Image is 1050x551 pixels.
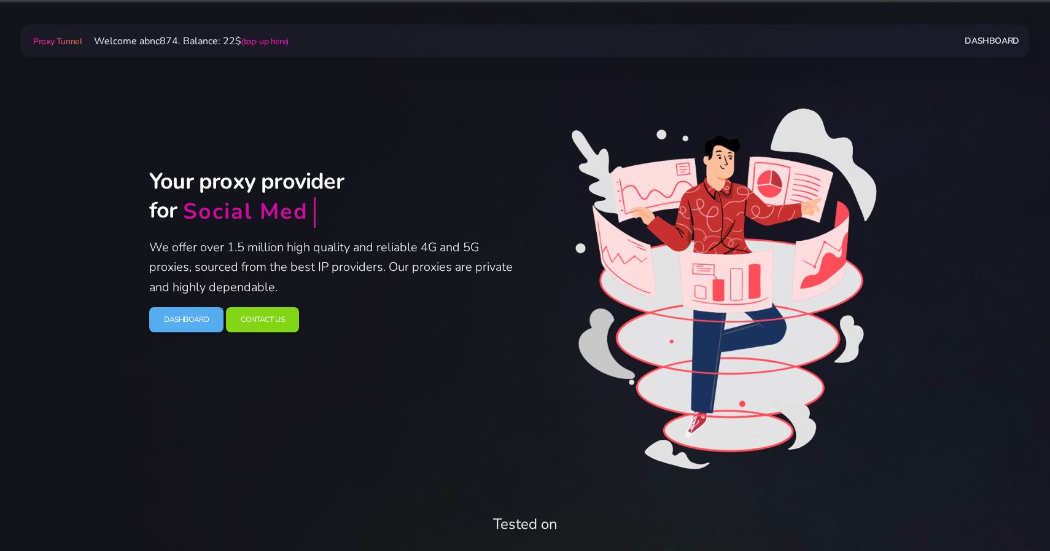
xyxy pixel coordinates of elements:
[157,513,893,535] div: Tested on
[33,36,82,47] span: Proxy Tunnel
[149,168,518,227] h2: Your proxy provider for
[965,29,1019,52] a: Dashboard
[979,480,1035,536] iframe: Webchat Widget
[183,198,308,227] div: Social Med
[84,34,289,48] span: Welcome abnc874. Balance: 22$
[226,307,299,332] a: Contact Us
[241,36,289,47] a: (top-up here)
[149,307,224,332] a: Dashboard
[149,238,518,298] p: We offer over 1.5 million high quality and reliable 4G and 5G proxies, sourced from the best IP p...
[31,31,84,51] a: Proxy Tunnel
